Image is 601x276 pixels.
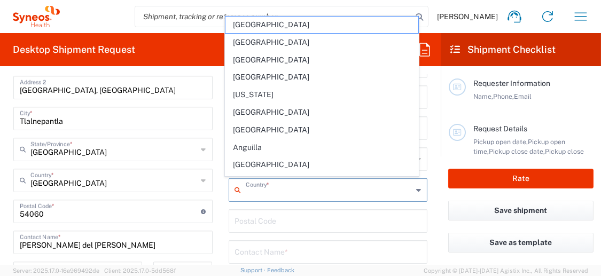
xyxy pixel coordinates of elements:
span: Client: 2025.17.0-5dd568f [104,267,176,274]
button: Rate [448,169,594,188]
button: Save as template [448,233,594,253]
span: [GEOGRAPHIC_DATA] [225,156,418,173]
span: Email [514,92,532,100]
input: Shipment, tracking or reference number [135,6,412,27]
span: [US_STATE] [225,86,418,103]
a: Support [240,267,267,273]
button: Save shipment [448,201,594,220]
span: Requester Information [473,79,550,88]
h2: Desktop Shipment Request [13,43,135,56]
span: Request Details [473,124,527,133]
span: Phone, [493,92,514,100]
span: Anguilla [225,139,418,156]
span: [PERSON_NAME] [437,12,498,21]
span: [GEOGRAPHIC_DATA] [225,174,418,191]
h2: Shipment Checklist [450,43,556,56]
span: Pickup close date, [489,147,545,155]
span: Name, [473,92,493,100]
span: [GEOGRAPHIC_DATA] [225,104,418,121]
a: Feedback [267,267,294,273]
span: Server: 2025.17.0-16a969492de [13,267,99,274]
span: [GEOGRAPHIC_DATA] [225,122,418,138]
span: Copyright © [DATE]-[DATE] Agistix Inc., All Rights Reserved [424,266,588,275]
span: Pickup open date, [473,138,528,146]
span: [GEOGRAPHIC_DATA] [225,69,418,85]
